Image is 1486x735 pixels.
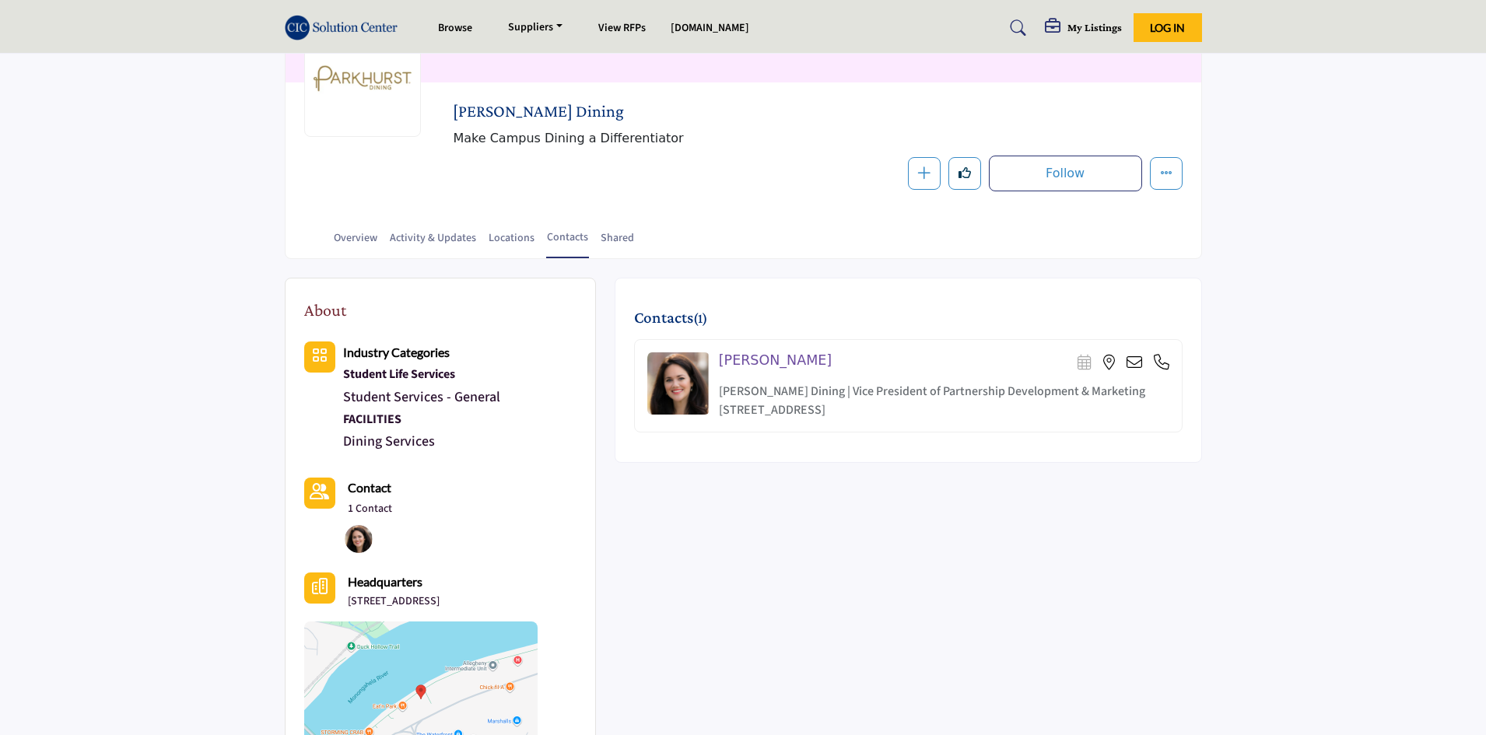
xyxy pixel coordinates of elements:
[389,230,477,257] a: Activity & Updates
[1067,20,1122,34] h5: My Listings
[453,101,881,121] h2: [PERSON_NAME] Dining
[343,408,500,430] div: Campus infrastructure, maintenance systems, and physical plant management solutions for education...
[343,408,500,430] a: FACILITIES
[719,352,832,369] h4: [PERSON_NAME]
[719,401,1169,419] p: [STREET_ADDRESS]
[304,478,335,509] a: Link of redirect to contact page
[600,230,635,257] a: Shared
[345,525,373,553] img: Suzie L.
[948,157,981,190] button: Like
[719,382,1169,401] p: [PERSON_NAME] Dining | Vice President of Partnership Development & Marketing
[1134,13,1202,42] button: Log In
[348,572,422,591] b: Headquarters
[343,387,500,407] a: Student Services - General
[693,310,707,326] span: ( )
[343,343,450,362] a: Industry Categories
[1150,21,1185,34] span: Log In
[304,297,346,323] h2: About
[343,345,450,359] b: Industry Categories
[1150,157,1183,190] button: More details
[304,478,335,509] button: Contact-Employee Icon
[348,502,392,517] a: 1 Contact
[348,478,391,499] a: Contact
[348,480,391,495] b: Contact
[698,310,703,326] span: 1
[546,229,589,258] a: Contacts
[995,16,1036,40] a: Search
[1045,19,1122,37] div: My Listings
[348,594,440,610] p: [STREET_ADDRESS]
[333,230,378,257] a: Overview
[453,129,951,148] span: Make Campus Dining a Differentiator
[438,20,472,36] a: Browse
[343,363,500,385] div: Campus engagement, residential life, and student activity management solutions to enhance college...
[989,156,1142,191] button: Follow
[304,572,335,604] button: Headquarter icon
[488,230,535,257] a: Locations
[497,17,573,39] a: Suppliers
[343,363,500,385] a: Student Life Services
[671,20,749,36] a: [DOMAIN_NAME]
[285,15,406,40] img: site Logo
[598,20,646,36] a: View RFPs
[304,341,335,373] button: Category Icon
[634,308,707,327] h3: Contacts
[343,432,435,451] a: Dining Services
[647,352,710,415] img: image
